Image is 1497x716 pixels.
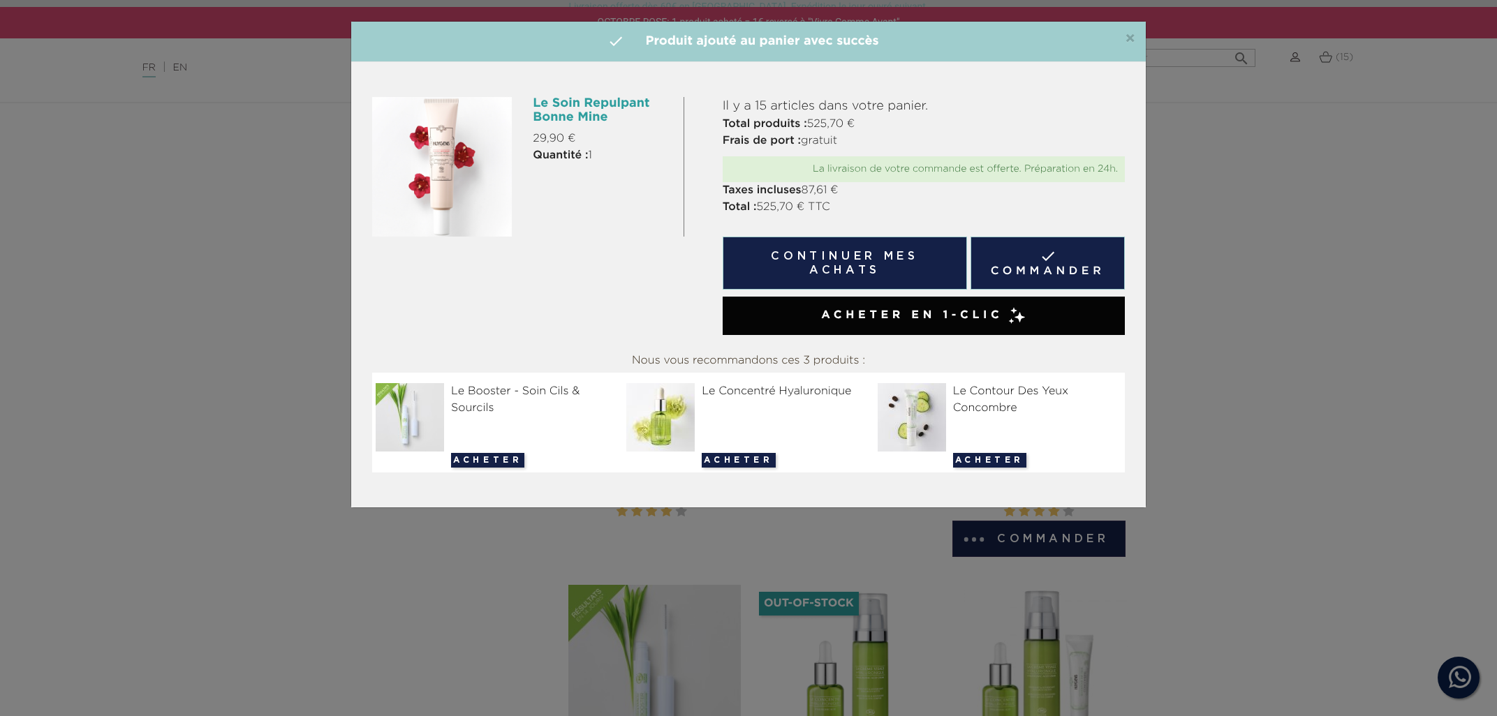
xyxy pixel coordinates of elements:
img: Le Concentré Hyaluronique [626,383,700,452]
p: 29,90 € [533,130,672,147]
div: Le Concentré Hyaluronique [626,383,870,400]
p: 1 [533,147,672,164]
div: La livraison de votre commande est offerte. Préparation en 24h. [730,163,1118,175]
strong: Total : [723,202,757,213]
strong: Frais de port : [723,135,801,147]
p: gratuit [723,133,1125,149]
strong: Total produits : [723,119,807,130]
h6: Le Soin Repulpant Bonne Mine [533,97,672,125]
p: Il y a 15 articles dans votre panier. [723,97,1125,116]
button: Acheter [451,453,524,468]
button: Close [1125,31,1135,47]
img: Le Booster - Soin Cils & Sourcils [376,383,450,452]
strong: Taxes incluses [723,185,802,196]
p: 87,61 € [723,182,1125,199]
h4: Produit ajouté au panier avec succès [362,32,1135,51]
button: Acheter [702,453,775,468]
img: Le Contour Des Yeux Concombre [878,383,952,452]
span: × [1125,31,1135,47]
strong: Quantité : [533,150,588,161]
i:  [607,33,624,50]
p: 525,70 € [723,116,1125,133]
div: Nous vous recommandons ces 3 produits : [372,349,1125,373]
div: Le Contour Des Yeux Concombre [878,383,1121,417]
a: Commander [971,237,1125,290]
button: Acheter [953,453,1026,468]
p: 525,70 € TTC [723,199,1125,216]
button: Continuer mes achats [723,237,967,290]
div: Le Booster - Soin Cils & Sourcils [376,383,619,417]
